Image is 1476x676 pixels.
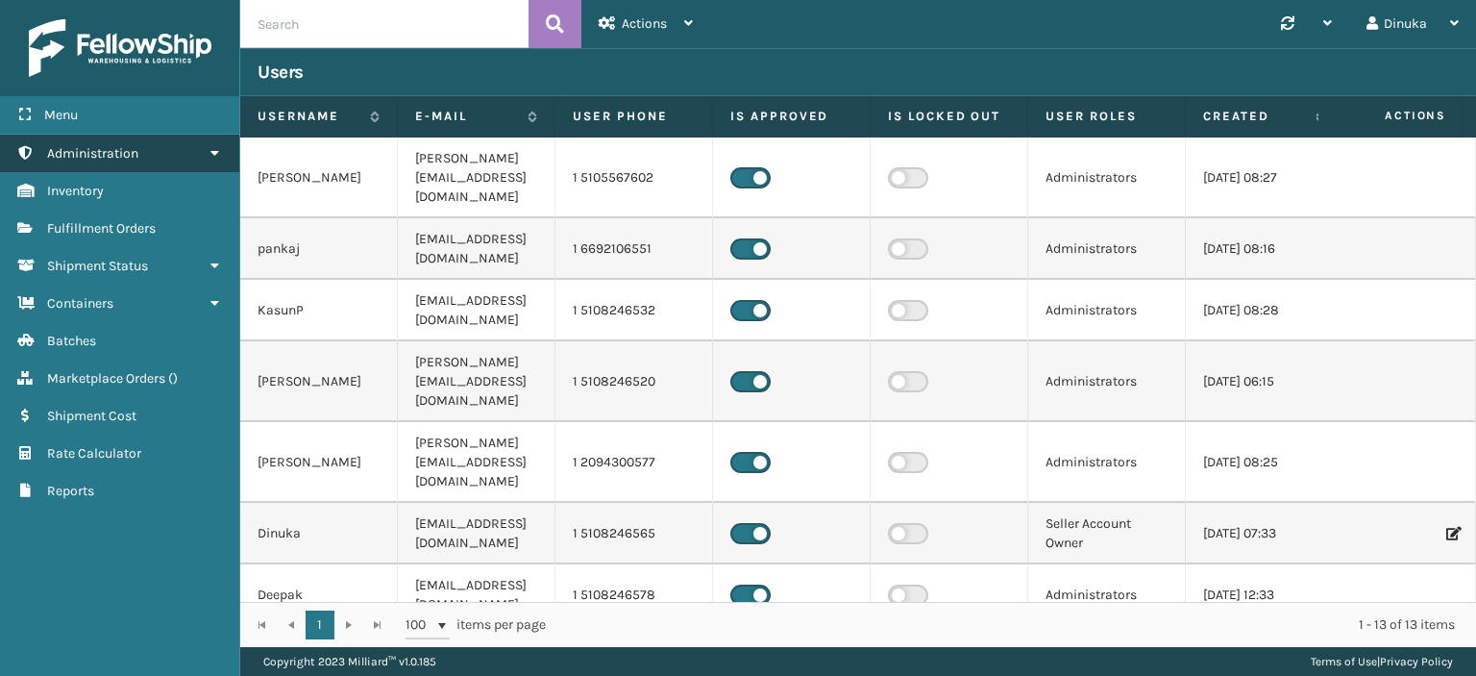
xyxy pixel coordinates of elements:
[555,280,713,341] td: 1 5108246532
[406,615,434,635] span: 100
[1380,655,1453,668] a: Privacy Policy
[1203,108,1306,125] label: Created
[1186,422,1343,503] td: [DATE] 08:25
[398,280,555,341] td: [EMAIL_ADDRESS][DOMAIN_NAME]
[573,108,695,125] label: User phone
[398,564,555,626] td: [EMAIL_ADDRESS][DOMAIN_NAME]
[1186,280,1343,341] td: [DATE] 08:28
[240,422,398,503] td: [PERSON_NAME]
[1446,527,1458,540] i: Edit
[47,145,138,162] span: Administration
[398,422,555,503] td: [PERSON_NAME][EMAIL_ADDRESS][DOMAIN_NAME]
[555,503,713,564] td: 1 5108246565
[555,564,713,626] td: 1 5108246578
[398,138,555,218] td: [PERSON_NAME][EMAIL_ADDRESS][DOMAIN_NAME]
[1186,218,1343,280] td: [DATE] 08:16
[258,108,360,125] label: Username
[398,341,555,422] td: [PERSON_NAME][EMAIL_ADDRESS][DOMAIN_NAME]
[240,564,398,626] td: Deepak
[44,107,78,123] span: Menu
[306,611,334,639] a: 1
[622,15,667,32] span: Actions
[1311,647,1453,676] div: |
[1028,564,1186,626] td: Administrators
[573,615,1455,635] div: 1 - 13 of 13 items
[47,220,156,237] span: Fulfillment Orders
[240,503,398,564] td: Dinuka
[258,61,304,84] h3: Users
[1186,138,1343,218] td: [DATE] 08:27
[406,611,546,639] span: items per page
[263,647,436,676] p: Copyright 2023 Milliard™ v 1.0.185
[240,280,398,341] td: KasunP
[168,370,178,387] span: ( )
[1311,655,1377,668] a: Terms of Use
[398,503,555,564] td: [EMAIL_ADDRESS][DOMAIN_NAME]
[47,183,104,199] span: Inventory
[47,258,148,274] span: Shipment Status
[555,341,713,422] td: 1 5108246520
[730,108,852,125] label: Is Approved
[47,445,141,462] span: Rate Calculator
[47,408,136,424] span: Shipment Cost
[555,138,713,218] td: 1 5105567602
[555,218,713,280] td: 1 6692106551
[1186,503,1343,564] td: [DATE] 07:33
[29,19,211,77] img: logo
[47,370,165,387] span: Marketplace Orders
[47,483,94,499] span: Reports
[47,295,113,312] span: Containers
[1186,341,1343,422] td: [DATE] 06:15
[240,341,398,422] td: [PERSON_NAME]
[1028,341,1186,422] td: Administrators
[1324,100,1458,132] span: Actions
[1028,503,1186,564] td: Seller Account Owner
[1186,564,1343,626] td: [DATE] 12:33
[398,218,555,280] td: [EMAIL_ADDRESS][DOMAIN_NAME]
[415,108,518,125] label: E-mail
[555,422,713,503] td: 1 2094300577
[1028,218,1186,280] td: Administrators
[1028,422,1186,503] td: Administrators
[240,218,398,280] td: pankaj
[1028,280,1186,341] td: Administrators
[1028,138,1186,218] td: Administrators
[888,108,1010,125] label: Is Locked Out
[47,333,96,349] span: Batches
[1045,108,1168,125] label: User Roles
[240,138,398,218] td: [PERSON_NAME]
